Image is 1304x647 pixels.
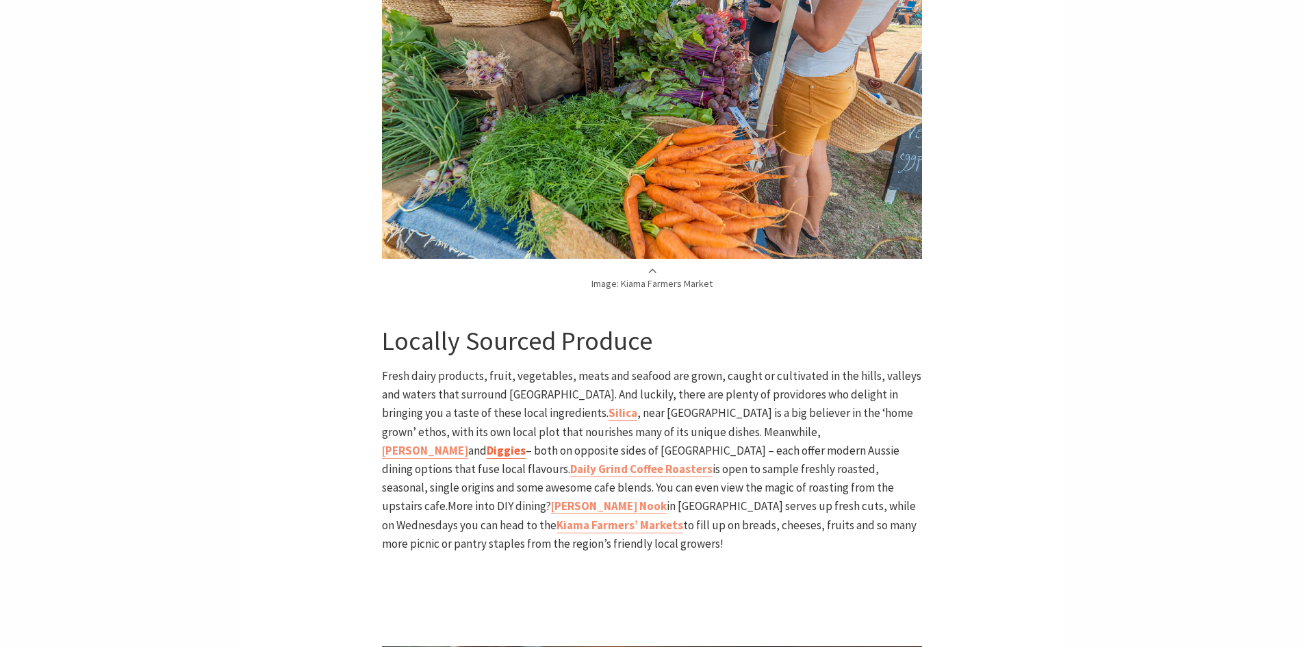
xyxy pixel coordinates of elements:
a: Kiama Farmers’ Markets [557,518,683,533]
b: [PERSON_NAME] [382,443,468,458]
span: in [GEOGRAPHIC_DATA] serves up fresh cuts, while on Wednesdays you can head to the [382,498,916,532]
a: [PERSON_NAME] Nook [551,498,667,514]
b: Silica [609,405,637,420]
span: Fresh dairy products, fruit, vegetables, meats and seafood are grown, caught or cultivated in the... [382,368,921,420]
span: and [468,443,487,458]
a: Daily Grind Coffee Roasters [570,461,713,477]
a: Silica [609,405,637,421]
b: [PERSON_NAME] Nook [551,498,667,513]
span: – both on opposite sides of [GEOGRAPHIC_DATA] – each offer modern Aussie dining options that fuse... [382,443,899,477]
p: Image: Kiama Farmers Market [382,266,922,291]
span: , near [GEOGRAPHIC_DATA] is a big believer in the ‘home grown’ ethos, with its own local plot tha... [382,405,913,439]
b: Diggies [487,443,526,458]
span: More into DIY dining? [448,498,551,513]
p: is open to sample freshly roasted, seasonal, single origins and some awesome cafe blends. You can... [382,367,922,553]
a: Diggies [487,443,526,459]
h3: Locally Sourced Produce [382,325,922,357]
b: Kiama Farmers’ Markets [557,518,683,533]
a: [PERSON_NAME] [382,443,468,459]
span: to fill up on breads, cheeses, fruits and so many more picnic or pantry staples from the region’s... [382,518,917,551]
